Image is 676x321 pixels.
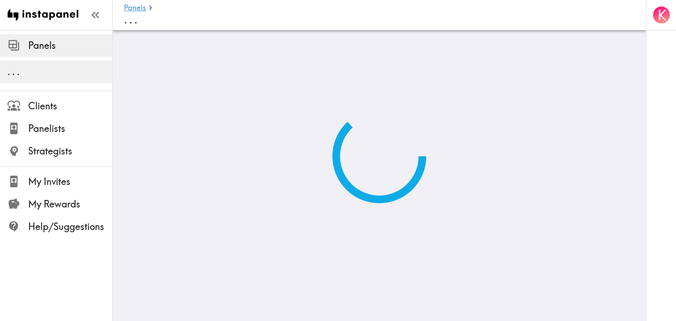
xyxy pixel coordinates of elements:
span: K [658,7,666,23]
span: . [8,66,10,77]
span: . [134,12,138,26]
span: Clients [28,99,112,113]
span: Strategists [28,145,112,158]
span: . [12,66,15,77]
span: Panelists [28,122,112,135]
span: Panels [28,39,112,52]
span: Help/Suggestions [28,220,112,233]
span: . [124,12,127,26]
button: K [652,6,671,24]
span: . [129,12,132,26]
a: Panels [124,4,146,13]
span: My Rewards [28,198,112,211]
span: My Invites [28,175,112,188]
span: . [17,66,20,77]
